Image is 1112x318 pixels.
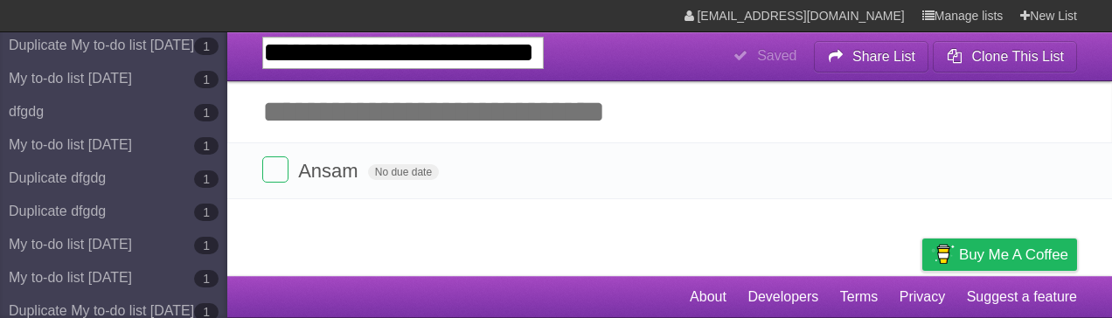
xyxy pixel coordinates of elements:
[967,280,1077,314] a: Suggest a feature
[194,270,219,287] b: 1
[298,160,362,182] span: Ansam
[852,49,915,64] b: Share List
[262,156,288,183] label: Done
[814,41,929,73] button: Share List
[194,38,219,55] b: 1
[971,49,1064,64] b: Clone This List
[194,104,219,121] b: 1
[690,280,726,314] a: About
[922,238,1077,271] a: Buy me a coffee
[194,204,219,221] b: 1
[194,237,219,254] b: 1
[931,239,955,269] img: Buy me a coffee
[757,48,796,63] b: Saved
[194,137,219,155] b: 1
[840,280,879,314] a: Terms
[933,41,1077,73] button: Clone This List
[194,71,219,88] b: 1
[959,239,1068,270] span: Buy me a coffee
[747,280,818,314] a: Developers
[194,170,219,188] b: 1
[368,164,439,180] span: No due date
[900,280,945,314] a: Privacy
